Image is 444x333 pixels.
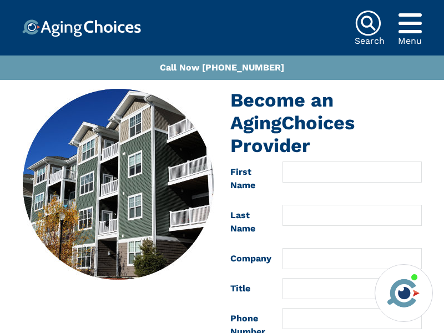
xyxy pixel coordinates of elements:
div: Menu [398,37,422,46]
div: Popover trigger [398,10,422,37]
label: Last Name [222,205,274,239]
label: Company [222,248,274,269]
img: Choice! [22,19,141,37]
img: join-provider.jpg [23,89,214,280]
div: Search [355,37,385,46]
label: First Name [222,162,274,196]
img: avatar [385,274,422,312]
h1: Become an AgingChoices Provider [230,89,422,157]
img: search-icon.svg [355,10,381,37]
label: Title [222,278,274,299]
a: Call Now [PHONE_NUMBER] [160,62,284,73]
